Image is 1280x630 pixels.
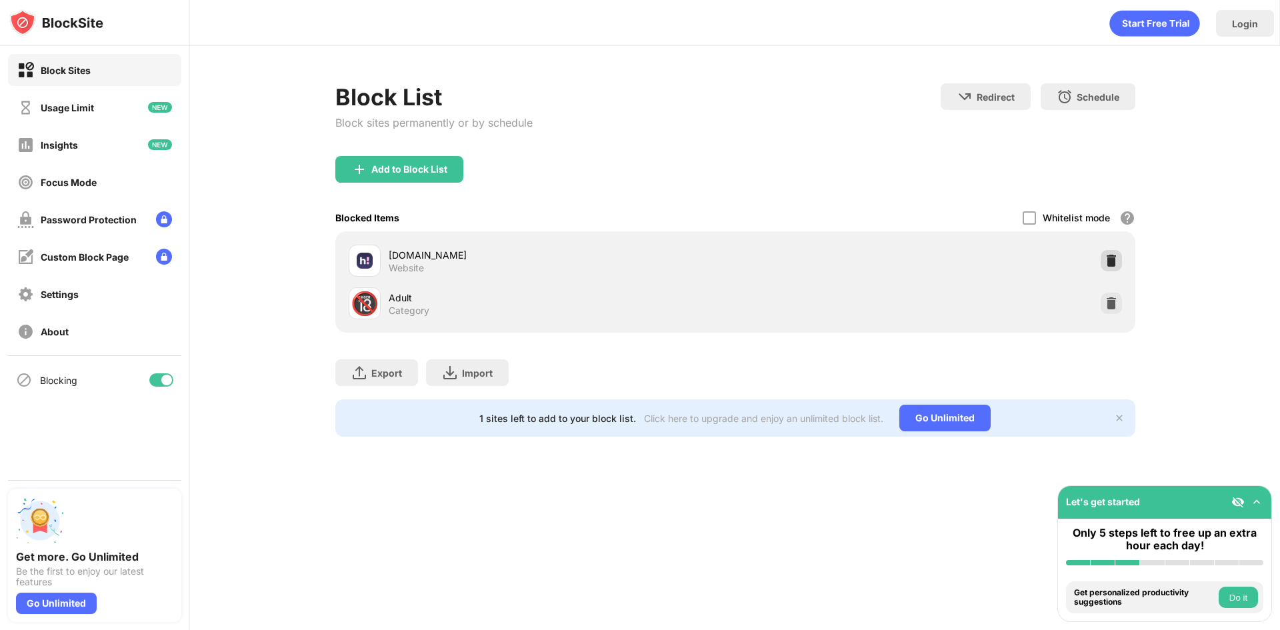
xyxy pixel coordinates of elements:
[156,249,172,265] img: lock-menu.svg
[1066,527,1263,552] div: Only 5 steps left to free up an extra hour each day!
[41,177,97,188] div: Focus Mode
[899,405,991,431] div: Go Unlimited
[17,323,34,340] img: about-off.svg
[17,211,34,228] img: password-protection-off.svg
[17,174,34,191] img: focus-off.svg
[335,116,533,129] div: Block sites permanently or by schedule
[357,253,373,269] img: favicons
[16,372,32,388] img: blocking-icon.svg
[41,289,79,300] div: Settings
[1043,212,1110,223] div: Whitelist mode
[41,326,69,337] div: About
[41,65,91,76] div: Block Sites
[462,367,493,379] div: Import
[371,164,447,175] div: Add to Block List
[1219,587,1258,608] button: Do it
[1066,496,1140,507] div: Let's get started
[371,367,402,379] div: Export
[17,137,34,153] img: insights-off.svg
[16,566,173,587] div: Be the first to enjoy our latest features
[1114,413,1125,423] img: x-button.svg
[17,249,34,265] img: customize-block-page-off.svg
[389,305,429,317] div: Category
[9,9,103,36] img: logo-blocksite.svg
[16,497,64,545] img: push-unlimited.svg
[335,212,399,223] div: Blocked Items
[479,413,636,424] div: 1 sites left to add to your block list.
[389,262,424,274] div: Website
[1074,588,1215,607] div: Get personalized productivity suggestions
[977,91,1015,103] div: Redirect
[41,139,78,151] div: Insights
[40,375,77,386] div: Blocking
[1231,495,1245,509] img: eye-not-visible.svg
[17,62,34,79] img: block-on.svg
[1077,91,1119,103] div: Schedule
[156,211,172,227] img: lock-menu.svg
[16,550,173,563] div: Get more. Go Unlimited
[351,290,379,317] div: 🔞
[389,291,735,305] div: Adult
[1109,10,1200,37] div: animation
[1250,495,1263,509] img: omni-setup-toggle.svg
[16,593,97,614] div: Go Unlimited
[335,83,533,111] div: Block List
[41,251,129,263] div: Custom Block Page
[41,214,137,225] div: Password Protection
[17,286,34,303] img: settings-off.svg
[17,99,34,116] img: time-usage-off.svg
[644,413,883,424] div: Click here to upgrade and enjoy an unlimited block list.
[41,102,94,113] div: Usage Limit
[1232,18,1258,29] div: Login
[148,139,172,150] img: new-icon.svg
[389,248,735,262] div: [DOMAIN_NAME]
[148,102,172,113] img: new-icon.svg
